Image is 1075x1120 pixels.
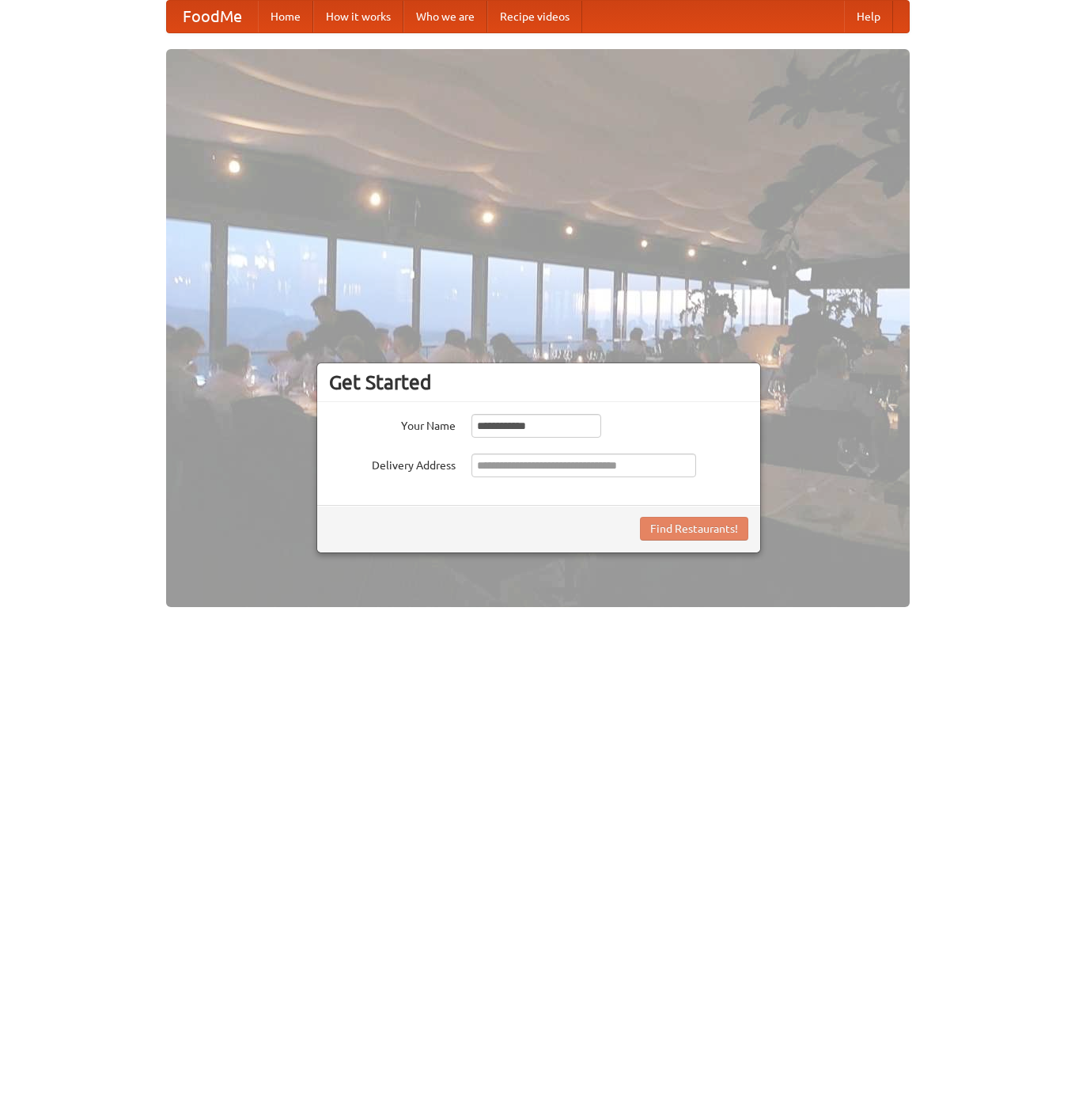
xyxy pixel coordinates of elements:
[329,370,748,394] h3: Get Started
[487,1,582,32] a: Recipe videos
[844,1,893,32] a: Help
[313,1,403,32] a: How it works
[167,1,258,32] a: FoodMe
[258,1,313,32] a: Home
[329,454,456,473] label: Delivery Address
[329,414,456,434] label: Your Name
[403,1,487,32] a: Who we are
[640,517,748,541] button: Find Restaurants!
